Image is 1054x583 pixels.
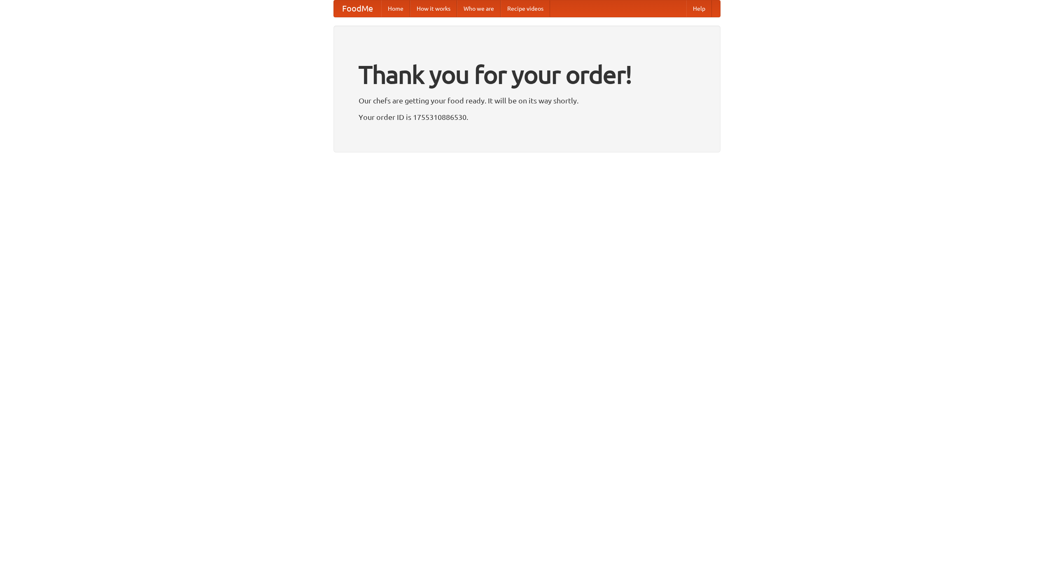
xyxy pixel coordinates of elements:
a: Who we are [457,0,501,17]
a: Help [686,0,712,17]
h1: Thank you for your order! [359,55,695,94]
a: Home [381,0,410,17]
p: Your order ID is 1755310886530. [359,111,695,123]
a: FoodMe [334,0,381,17]
p: Our chefs are getting your food ready. It will be on its way shortly. [359,94,695,107]
a: How it works [410,0,457,17]
a: Recipe videos [501,0,550,17]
